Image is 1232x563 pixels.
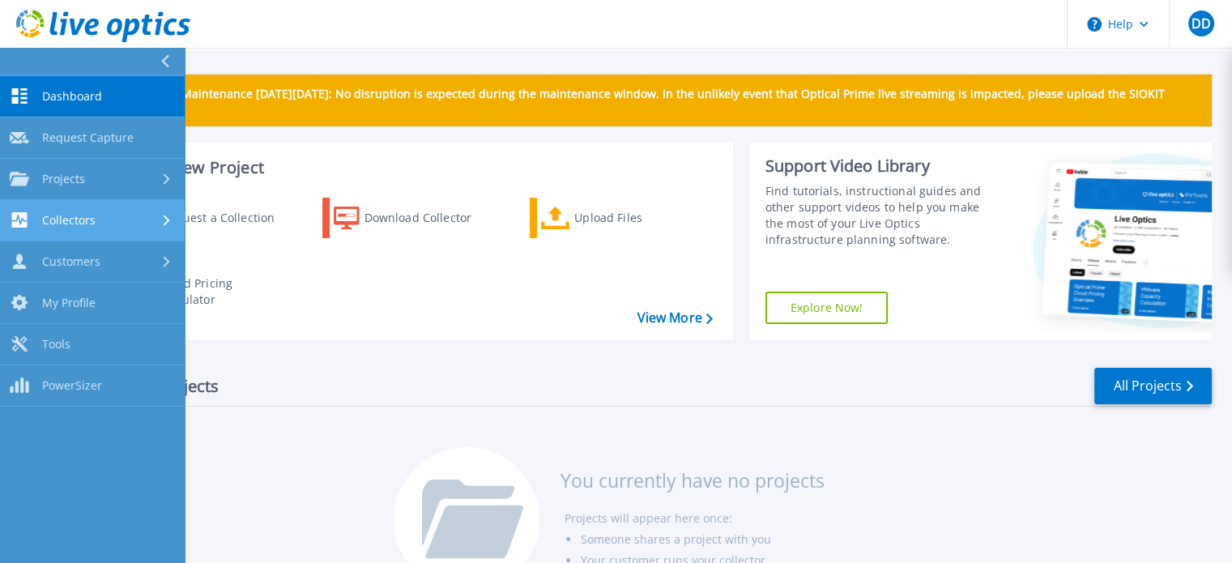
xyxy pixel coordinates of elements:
a: Upload Files [530,198,710,238]
span: Dashboard [42,89,102,104]
span: Projects [42,172,85,186]
a: Cloud Pricing Calculator [115,271,296,312]
span: PowerSizer [42,378,102,393]
div: Upload Files [574,202,704,234]
li: Someone shares a project with you [580,529,824,550]
div: Cloud Pricing Calculator [159,275,288,308]
h3: You currently have no projects [560,471,824,489]
li: Projects will appear here once: [564,508,824,529]
div: Download Collector [364,202,494,234]
h3: Start a New Project [115,159,712,177]
div: Find tutorials, instructional guides and other support videos to help you make the most of your L... [765,183,998,248]
a: All Projects [1094,368,1212,404]
span: Customers [42,254,100,269]
span: Tools [42,337,70,352]
span: My Profile [42,296,96,310]
div: Request a Collection [161,202,291,234]
a: Download Collector [322,198,503,238]
span: DD [1191,17,1210,30]
a: View More [637,310,712,326]
span: Request Capture [42,130,134,145]
span: Collectors [42,213,96,228]
p: Scheduled Maintenance [DATE][DATE]: No disruption is expected during the maintenance window. In t... [121,87,1199,113]
div: Support Video Library [765,156,998,177]
a: Explore Now! [765,292,889,324]
a: Request a Collection [115,198,296,238]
